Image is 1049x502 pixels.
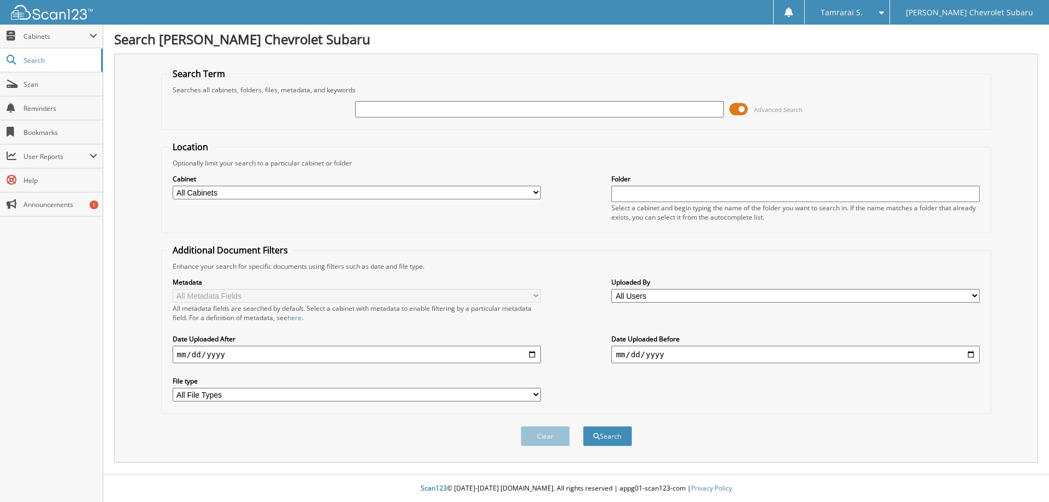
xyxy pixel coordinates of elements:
[114,30,1038,48] h1: Search [PERSON_NAME] Chevrolet Subaru
[611,277,980,287] label: Uploaded By
[23,152,90,161] span: User Reports
[167,244,293,256] legend: Additional Document Filters
[167,68,231,80] legend: Search Term
[23,32,90,41] span: Cabinets
[23,104,97,113] span: Reminders
[173,174,541,184] label: Cabinet
[994,450,1049,502] iframe: Chat Widget
[821,9,863,16] span: Tamrarai S.
[23,80,97,89] span: Scan
[754,105,803,114] span: Advanced Search
[173,277,541,287] label: Metadata
[23,200,97,209] span: Announcements
[167,262,986,271] div: Enhance your search for specific documents using filters such as date and file type.
[173,334,541,344] label: Date Uploaded After
[906,9,1033,16] span: [PERSON_NAME] Chevrolet Subaru
[611,174,980,184] label: Folder
[421,483,447,493] span: Scan123
[173,346,541,363] input: start
[23,128,97,137] span: Bookmarks
[521,426,570,446] button: Clear
[23,56,96,65] span: Search
[611,203,980,222] div: Select a cabinet and begin typing the name of the folder you want to search in. If the name match...
[583,426,632,446] button: Search
[167,85,986,95] div: Searches all cabinets, folders, files, metadata, and keywords
[103,475,1049,502] div: © [DATE]-[DATE] [DOMAIN_NAME]. All rights reserved | appg01-scan123-com |
[23,176,97,185] span: Help
[167,158,986,168] div: Optionally limit your search to a particular cabinet or folder
[173,376,541,386] label: File type
[90,200,98,209] div: 1
[11,5,93,20] img: scan123-logo-white.svg
[691,483,732,493] a: Privacy Policy
[167,141,214,153] legend: Location
[611,346,980,363] input: end
[287,313,302,322] a: here
[611,334,980,344] label: Date Uploaded Before
[173,304,541,322] div: All metadata fields are searched by default. Select a cabinet with metadata to enable filtering b...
